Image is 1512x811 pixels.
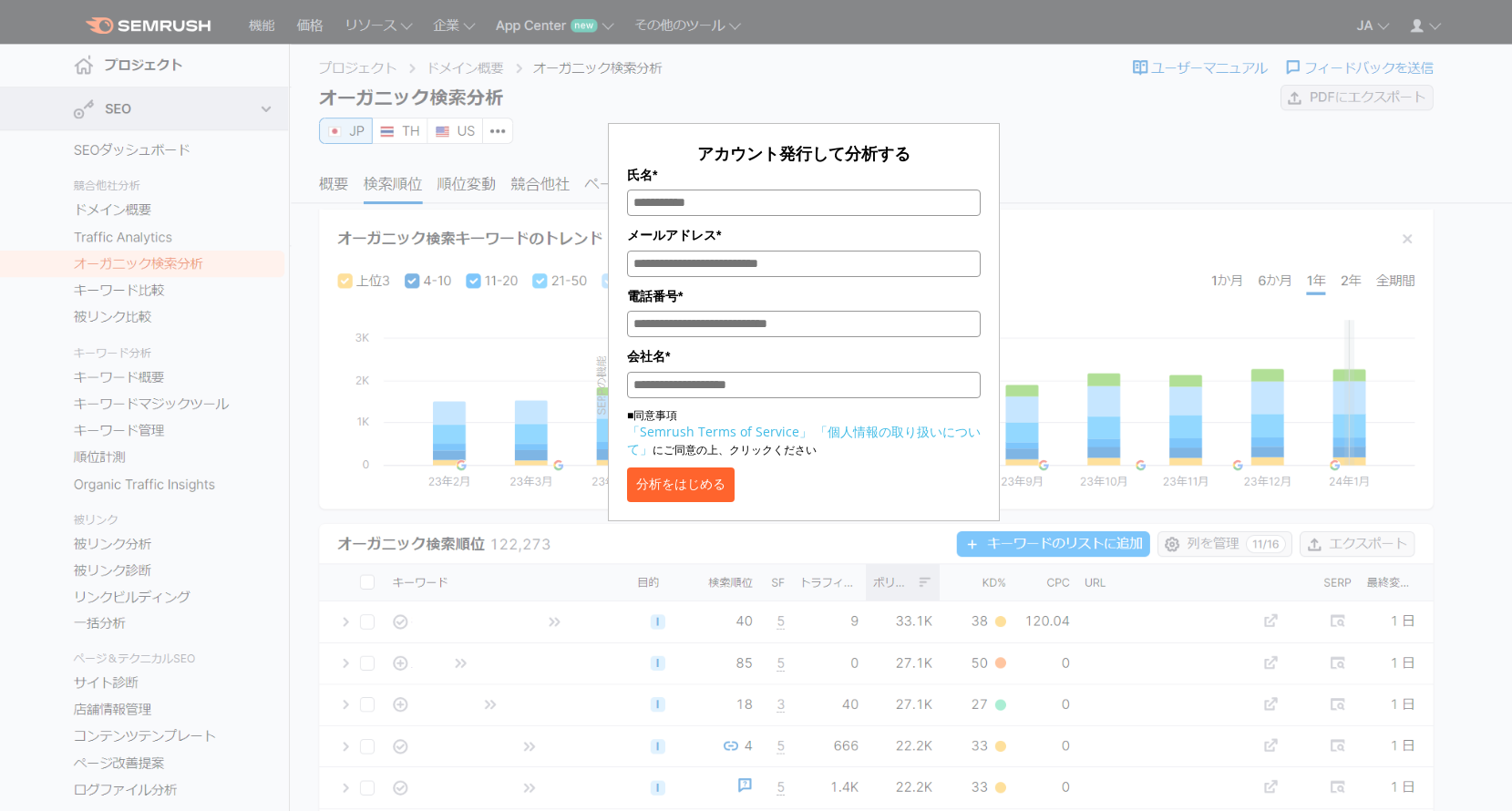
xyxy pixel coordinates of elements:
button: 分析をはじめる [627,467,735,502]
span: アカウント発行して分析する [697,142,910,164]
label: メールアドレス* [627,225,981,245]
a: 「Semrush Terms of Service」 [627,423,812,440]
a: 「個人情報の取り扱いについて」 [627,423,981,457]
label: 電話番号* [627,286,981,306]
p: ■同意事項 にご同意の上、クリックください [627,407,981,458]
